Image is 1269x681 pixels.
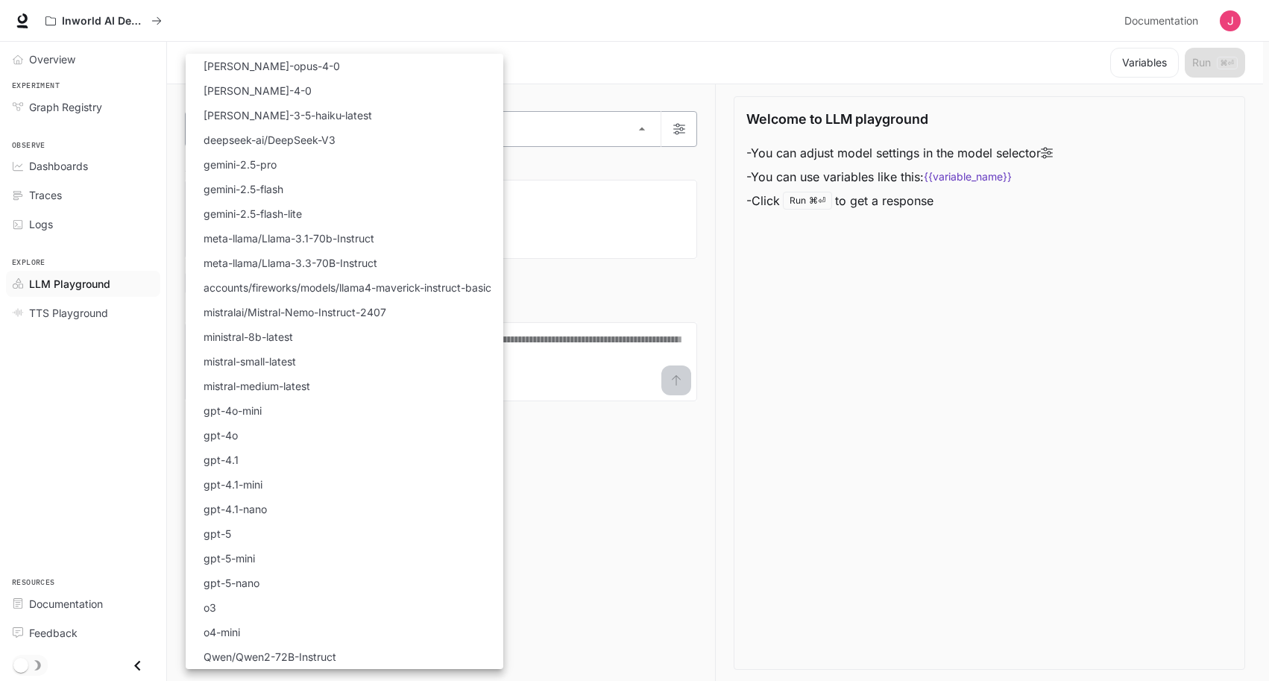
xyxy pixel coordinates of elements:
p: meta-llama/Llama-3.1-70b-Instruct [204,230,374,246]
p: o3 [204,600,216,615]
p: mistral-small-latest [204,354,296,369]
p: gpt-5 [204,526,231,542]
p: gemini-2.5-flash [204,181,283,197]
p: Qwen/Qwen2-72B-Instruct [204,649,336,665]
p: accounts/fireworks/models/llama4-maverick-instruct-basic [204,280,491,295]
p: gpt-4o-mini [204,403,262,418]
p: [PERSON_NAME]-4-0 [204,83,312,98]
p: gpt-4o [204,427,238,443]
p: ministral-8b-latest [204,329,293,345]
p: gpt-5-mini [204,550,255,566]
p: gpt-4.1 [204,452,239,468]
p: gemini-2.5-pro [204,157,277,172]
p: mistralai/Mistral-Nemo-Instruct-2407 [204,304,386,320]
p: mistral-medium-latest [204,378,310,394]
p: gpt-5-nano [204,575,259,591]
p: meta-llama/Llama-3.3-70B-Instruct [204,255,377,271]
p: gpt-4.1-mini [204,477,262,492]
p: o4-mini [204,624,240,640]
p: gemini-2.5-flash-lite [204,206,302,222]
p: [PERSON_NAME]-opus-4-0 [204,58,340,74]
p: gpt-4.1-nano [204,501,267,517]
p: deepseek-ai/DeepSeek-V3 [204,132,336,148]
p: [PERSON_NAME]-3-5-haiku-latest [204,107,372,123]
